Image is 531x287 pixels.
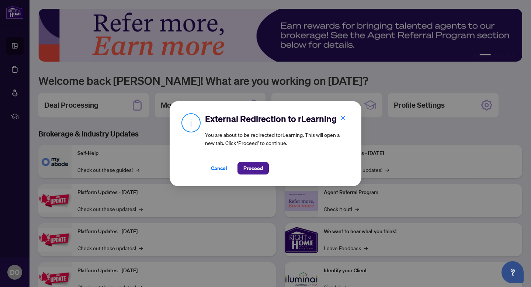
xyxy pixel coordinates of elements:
[237,162,269,174] button: Proceed
[181,113,201,132] img: Info Icon
[205,113,350,125] h2: External Redirection to rLearning
[340,115,346,121] span: close
[205,113,350,174] div: You are about to be redirected to rLearning . This will open a new tab. Click ‘Proceed’ to continue.
[243,162,263,174] span: Proceed
[211,162,227,174] span: Cancel
[502,261,524,283] button: Open asap
[205,162,233,174] button: Cancel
